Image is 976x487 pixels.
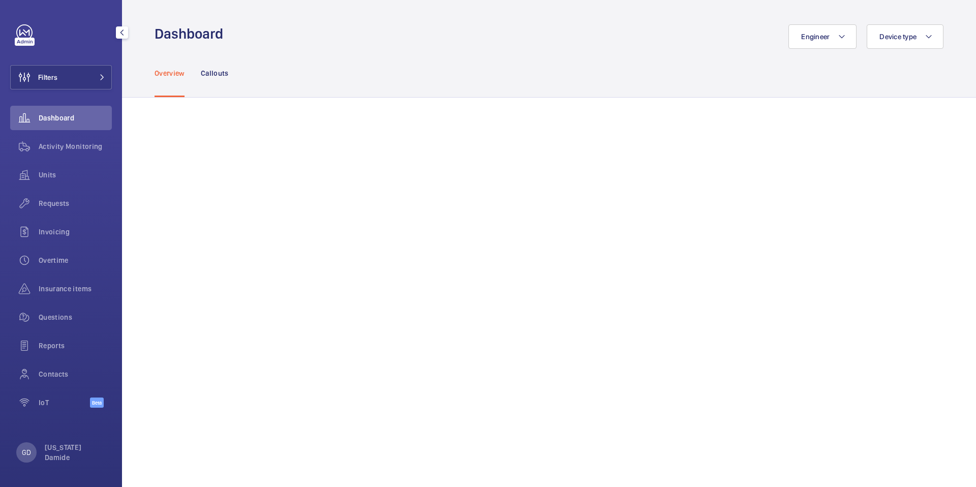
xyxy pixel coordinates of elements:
[39,369,112,379] span: Contacts
[801,33,830,41] span: Engineer
[201,68,229,78] p: Callouts
[39,198,112,208] span: Requests
[39,170,112,180] span: Units
[90,398,104,408] span: Beta
[39,113,112,123] span: Dashboard
[788,24,857,49] button: Engineer
[879,33,917,41] span: Device type
[10,65,112,89] button: Filters
[39,227,112,237] span: Invoicing
[39,284,112,294] span: Insurance items
[155,68,185,78] p: Overview
[155,24,229,43] h1: Dashboard
[39,312,112,322] span: Questions
[22,447,31,458] p: GD
[39,398,90,408] span: IoT
[867,24,943,49] button: Device type
[38,72,57,82] span: Filters
[39,141,112,151] span: Activity Monitoring
[45,442,106,463] p: [US_STATE] Damide
[39,341,112,351] span: Reports
[39,255,112,265] span: Overtime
